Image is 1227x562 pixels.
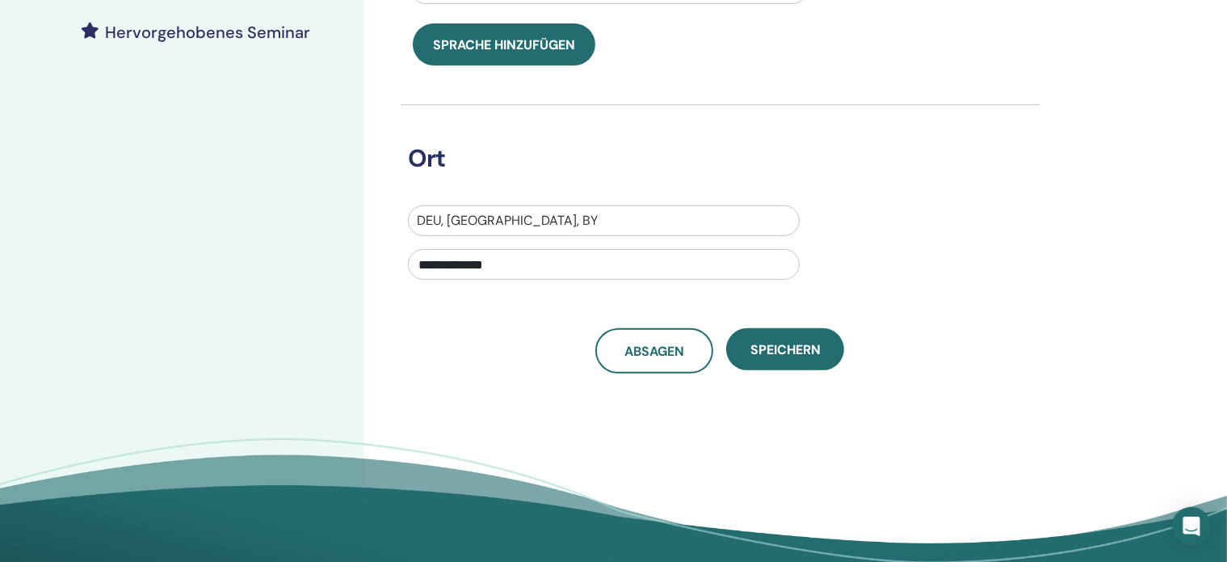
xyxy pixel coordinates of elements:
font: Ort [408,142,446,174]
font: Sprache hinzufügen [433,36,575,53]
button: Sprache hinzufügen [413,23,595,65]
a: Absagen [595,328,713,374]
div: Öffnen Sie den Intercom Messenger [1172,507,1211,546]
button: Speichern [726,328,844,370]
font: Hervorgehobenes Seminar [105,22,310,43]
font: Speichern [750,341,821,358]
font: Absagen [624,343,684,360]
